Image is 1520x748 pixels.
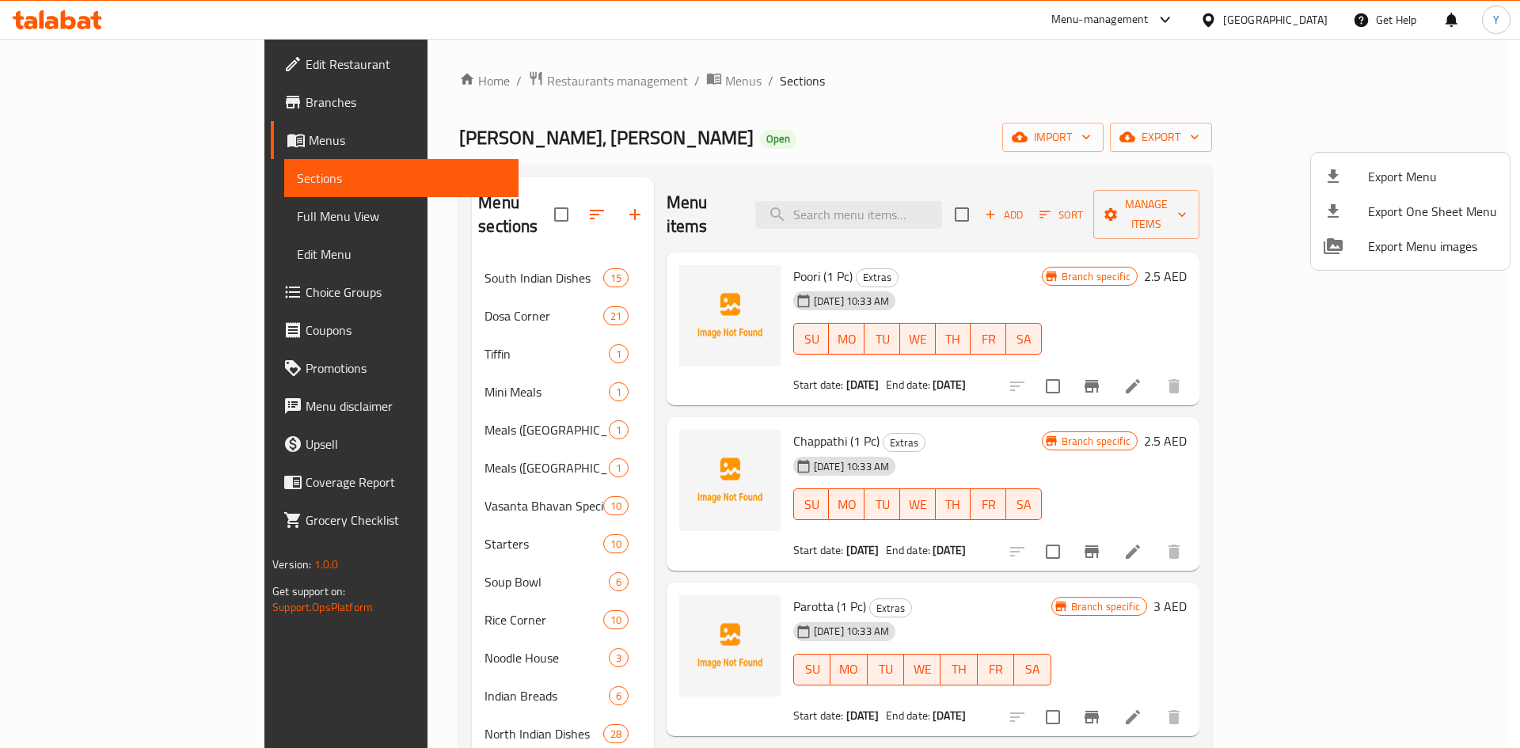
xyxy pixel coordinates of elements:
span: Export Menu [1368,167,1497,186]
span: Export One Sheet Menu [1368,202,1497,221]
li: Export Menu images [1311,229,1510,264]
span: Export Menu images [1368,237,1497,256]
li: Export menu items [1311,159,1510,194]
li: Export one sheet menu items [1311,194,1510,229]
